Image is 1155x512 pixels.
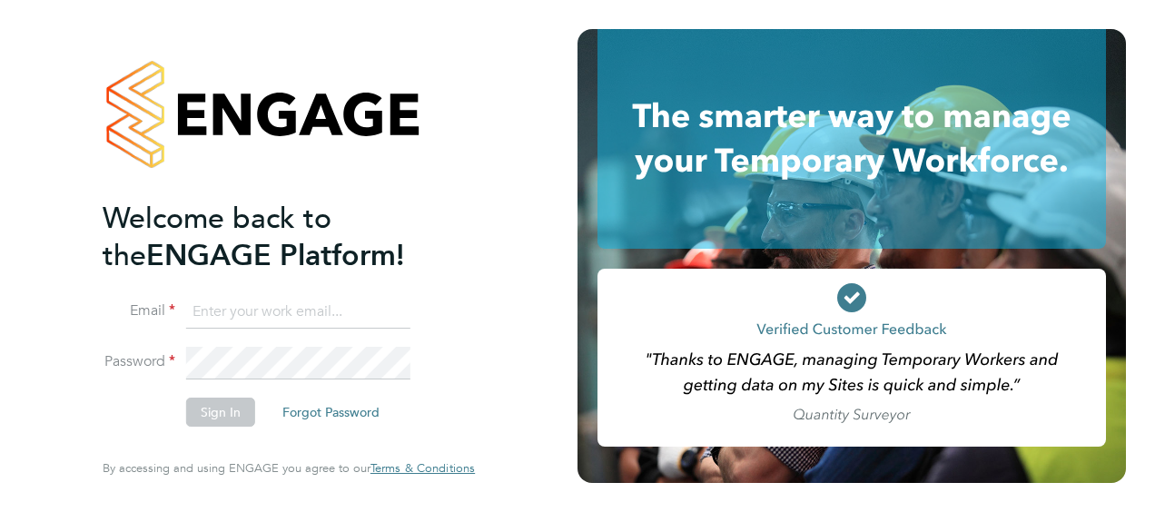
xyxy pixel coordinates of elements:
button: Forgot Password [268,398,394,427]
span: By accessing and using ENGAGE you agree to our [103,460,475,476]
a: Terms & Conditions [370,461,475,476]
h2: ENGAGE Platform! [103,200,457,274]
span: Welcome back to the [103,201,331,273]
label: Email [103,301,175,320]
input: Enter your work email... [186,296,410,329]
label: Password [103,352,175,371]
button: Sign In [186,398,255,427]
